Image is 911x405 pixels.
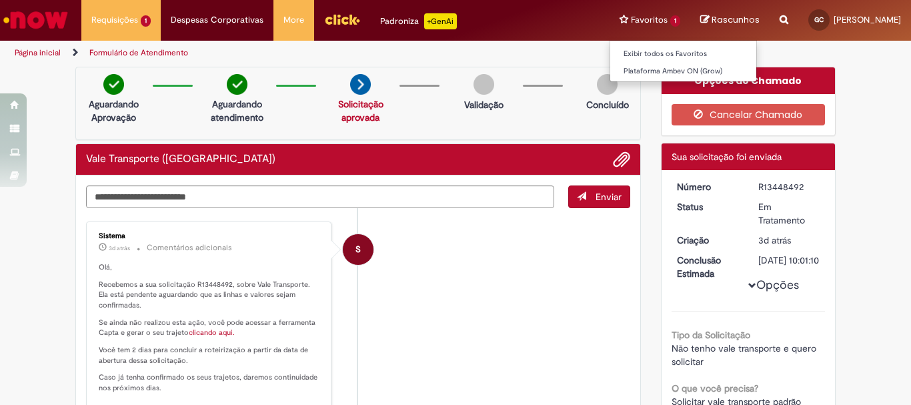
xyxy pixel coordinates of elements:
div: Sistema [99,232,321,240]
h2: Vale Transporte (VT) Histórico de tíquete [86,153,275,165]
div: 26/08/2025 14:01:08 [758,234,820,247]
dt: Status [667,200,749,214]
dt: Criação [667,234,749,247]
time: 26/08/2025 14:01:08 [758,234,791,246]
p: Aguardando atendimento [205,97,269,124]
button: Adicionar anexos [613,151,630,168]
dt: Conclusão Estimada [667,254,749,280]
p: Olá, [99,262,321,273]
p: Concluído [586,98,629,111]
b: O que você precisa? [672,382,758,394]
a: clicando aqui. [189,328,235,338]
span: Despesas Corporativas [171,13,263,27]
span: Favoritos [631,13,668,27]
img: img-circle-grey.png [474,74,494,95]
small: Comentários adicionais [147,242,232,254]
time: 26/08/2025 14:01:10 [109,244,130,252]
span: S [355,234,361,266]
button: Enviar [568,185,630,208]
ul: Favoritos [610,40,757,82]
img: click_logo_yellow_360x200.png [324,9,360,29]
a: Formulário de Atendimento [89,47,188,58]
div: System [343,234,373,265]
span: Rascunhos [712,13,760,26]
span: 1 [670,15,680,27]
p: Aguardando Aprovação [81,97,146,124]
ul: Trilhas de página [10,41,598,65]
span: 3d atrás [758,234,791,246]
span: 3d atrás [109,244,130,252]
p: +GenAi [424,13,457,29]
textarea: Digite sua mensagem aqui... [86,185,554,208]
span: Não tenho vale transporte e quero solicitar [672,342,819,368]
a: Página inicial [15,47,61,58]
img: arrow-next.png [350,74,371,95]
div: R13448492 [758,180,820,193]
img: check-circle-green.png [103,74,124,95]
img: img-circle-grey.png [597,74,618,95]
span: Requisições [91,13,138,27]
p: Recebemos a sua solicitação R13448492, sobre Vale Transporte. Ela está pendente aguardando que as... [99,280,321,311]
span: [PERSON_NAME] [834,14,901,25]
a: Exibir todos os Favoritos [610,47,757,61]
div: [DATE] 10:01:10 [758,254,820,267]
p: Caso já tenha confirmado os seus trajetos, daremos continuidade nos próximos dias. [99,372,321,393]
span: 1 [141,15,151,27]
span: Sua solicitação foi enviada [672,151,782,163]
img: ServiceNow [1,7,70,33]
a: Solicitação aprovada [338,98,383,123]
p: Se ainda não realizou esta ação, você pode acessar a ferramenta Capta e gerar o seu trajeto [99,318,321,338]
p: Você tem 2 dias para concluir a roteirização a partir da data de abertura dessa solicitação. [99,345,321,366]
button: Cancelar Chamado [672,104,826,125]
span: GC [814,15,824,24]
p: Validação [464,98,504,111]
dt: Número [667,180,749,193]
div: Padroniza [380,13,457,29]
img: check-circle-green.png [227,74,247,95]
span: Enviar [596,191,622,203]
b: Tipo da Solicitação [672,329,750,341]
a: Plataforma Ambev ON (Grow) [610,64,757,79]
span: More [283,13,304,27]
a: Rascunhos [700,14,760,27]
div: Em Tratamento [758,200,820,227]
